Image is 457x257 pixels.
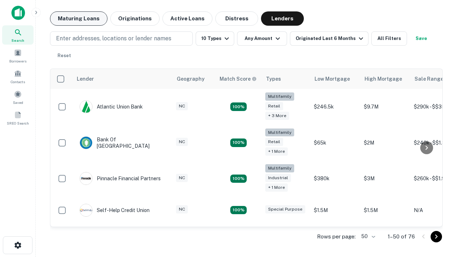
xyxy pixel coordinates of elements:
td: $3M [360,161,410,197]
div: Atlantic Union Bank [80,100,143,113]
button: 10 Types [196,31,234,46]
img: picture [80,204,92,216]
img: picture [80,101,92,113]
p: Rows per page: [317,232,356,241]
div: Industrial [265,174,291,182]
div: Matching Properties: 13, hasApolloMatch: undefined [230,175,247,183]
button: Save your search to get updates of matches that match your search criteria. [410,31,433,46]
button: All Filters [371,31,407,46]
h6: Match Score [220,75,255,83]
a: Contacts [2,67,34,86]
button: Lenders [261,11,304,26]
td: $1.5M [360,197,410,224]
p: 1–50 of 76 [388,232,415,241]
div: + 3 more [265,112,289,120]
th: High Mortgage [360,69,410,89]
div: NC [176,174,188,182]
a: Borrowers [2,46,34,65]
div: Matching Properties: 11, hasApolloMatch: undefined [230,206,247,215]
div: Pinnacle Financial Partners [80,172,161,185]
div: Originated Last 6 Months [296,34,365,43]
div: High Mortgage [365,75,402,83]
div: Multifamily [265,128,294,137]
span: Search [11,37,24,43]
button: Originations [110,11,160,26]
th: Capitalize uses an advanced AI algorithm to match your search with the best lender. The match sco... [215,69,262,89]
img: picture [80,172,92,185]
th: Lender [72,69,172,89]
div: Low Mortgage [315,75,350,83]
td: $380k [310,161,360,197]
div: Special Purpose [265,205,305,213]
button: Go to next page [431,231,442,242]
th: Geography [172,69,215,89]
td: $2M [360,125,410,161]
button: Active Loans [162,11,212,26]
a: Search [2,25,34,45]
button: Enter addresses, locations or lender names [50,31,193,46]
button: Reset [53,49,76,63]
div: NC [176,205,188,213]
div: Multifamily [265,92,294,101]
span: Contacts [11,79,25,85]
p: Enter addresses, locations or lender names [56,34,171,43]
div: Retail [265,138,283,146]
div: Lender [77,75,94,83]
div: Multifamily [265,164,294,172]
div: Geography [177,75,205,83]
iframe: Chat Widget [421,177,457,211]
div: + 1 more [265,147,288,156]
span: Saved [13,100,23,105]
button: Originated Last 6 Months [290,31,368,46]
img: capitalize-icon.png [11,6,25,20]
span: Borrowers [9,58,26,64]
div: Retail [265,102,283,110]
img: picture [80,137,92,149]
th: Types [262,69,310,89]
td: $246.5k [310,89,360,125]
div: NC [176,102,188,110]
div: Sale Range [415,75,443,83]
td: $1.5M [310,197,360,224]
div: + 1 more [265,183,288,192]
div: NC [176,138,188,146]
div: Self-help Credit Union [80,204,150,217]
button: Distress [215,11,258,26]
div: Types [266,75,281,83]
a: Saved [2,87,34,107]
td: $9.7M [360,89,410,125]
button: Any Amount [237,31,287,46]
a: SREO Search [2,108,34,127]
div: Capitalize uses an advanced AI algorithm to match your search with the best lender. The match sco... [220,75,257,83]
td: $65k [310,125,360,161]
button: Maturing Loans [50,11,107,26]
span: SREO Search [7,120,29,126]
div: Bank Of [GEOGRAPHIC_DATA] [80,136,165,149]
div: Matching Properties: 17, hasApolloMatch: undefined [230,138,247,147]
div: 50 [358,231,376,242]
div: Matching Properties: 10, hasApolloMatch: undefined [230,102,247,111]
th: Low Mortgage [310,69,360,89]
